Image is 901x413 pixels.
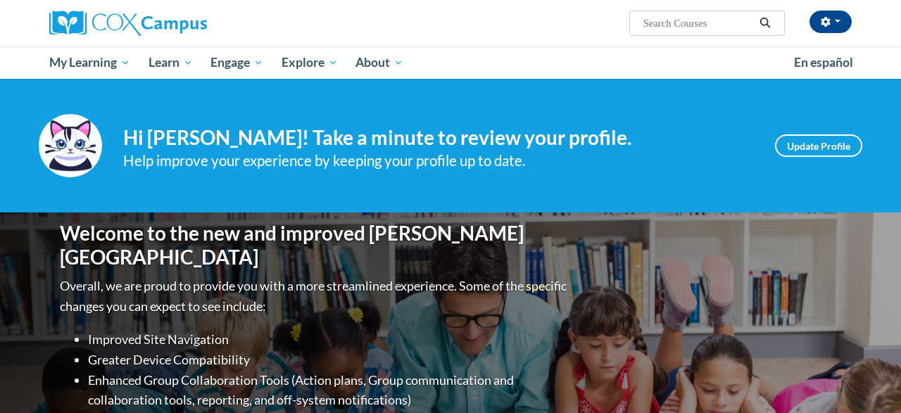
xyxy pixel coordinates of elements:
[809,11,852,33] button: Account Settings
[49,11,303,36] a: Cox Campus
[60,276,570,317] p: Overall, we are proud to provide you with a more streamlined experience. Some of the specific cha...
[347,46,413,79] a: About
[88,329,570,350] li: Improved Site Navigation
[210,54,263,71] span: Engage
[49,11,207,36] img: Cox Campus
[123,126,754,150] h4: Hi [PERSON_NAME]! Take a minute to review your profile.
[272,46,347,79] a: Explore
[282,54,338,71] span: Explore
[60,222,570,269] h1: Welcome to the new and improved [PERSON_NAME][GEOGRAPHIC_DATA]
[40,46,139,79] a: My Learning
[149,54,193,71] span: Learn
[775,134,862,157] a: Update Profile
[88,350,570,370] li: Greater Device Compatibility
[201,46,272,79] a: Engage
[845,357,890,402] iframe: Button to launch messaging window
[794,55,853,70] span: En español
[355,54,403,71] span: About
[39,46,862,79] div: Main menu
[123,149,754,172] div: Help improve your experience by keeping your profile up to date.
[755,15,776,32] button: Search
[642,15,755,32] input: Search Courses
[88,370,570,411] li: Enhanced Group Collaboration Tools (Action plans, Group communication and collaboration tools, re...
[39,114,102,177] img: Profile Image
[139,46,202,79] a: Learn
[49,54,130,71] span: My Learning
[785,48,862,77] a: En español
